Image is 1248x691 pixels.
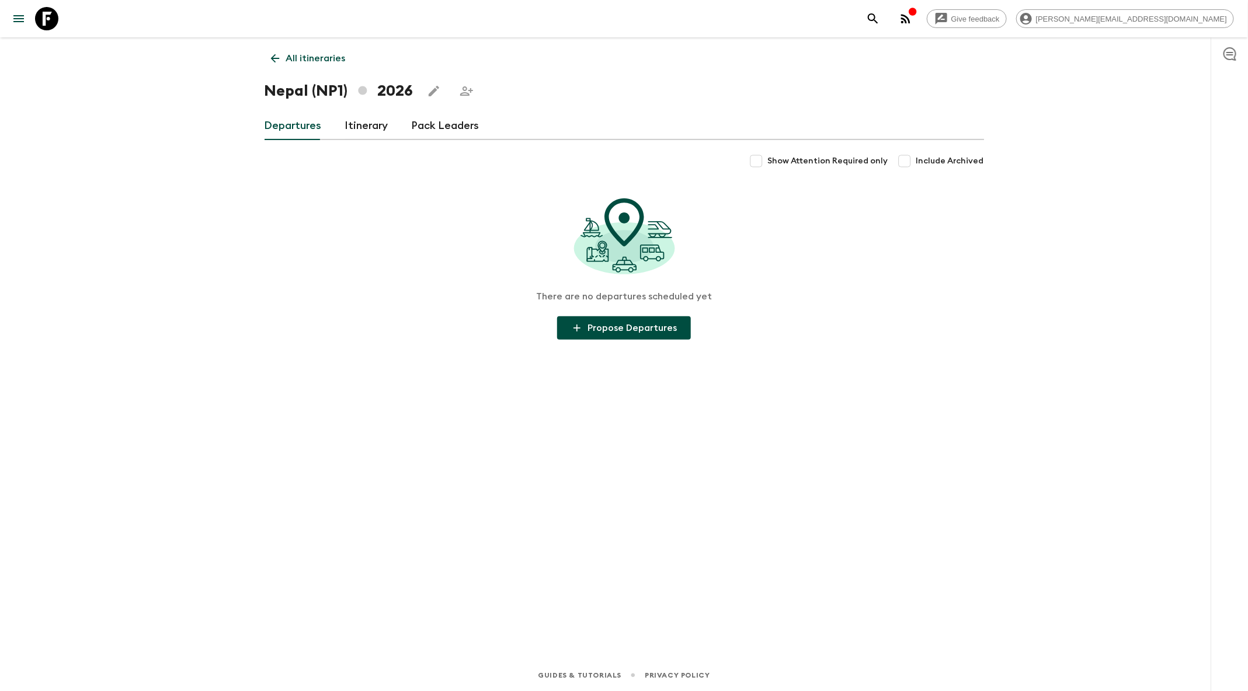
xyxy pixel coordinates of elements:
span: [PERSON_NAME][EMAIL_ADDRESS][DOMAIN_NAME] [1030,15,1233,23]
a: Give feedback [927,9,1007,28]
span: Share this itinerary [455,79,478,103]
a: Itinerary [345,112,388,140]
a: Privacy Policy [645,669,710,682]
a: Departures [265,112,322,140]
p: There are no departures scheduled yet [536,291,712,302]
button: menu [7,7,30,30]
button: Propose Departures [557,316,691,340]
a: Guides & Tutorials [538,669,621,682]
button: search adventures [861,7,885,30]
h1: Nepal (NP1) 2026 [265,79,413,103]
button: Edit this itinerary [422,79,446,103]
span: Show Attention Required only [768,155,888,167]
span: Give feedback [945,15,1006,23]
p: All itineraries [286,51,346,65]
div: [PERSON_NAME][EMAIL_ADDRESS][DOMAIN_NAME] [1016,9,1234,28]
span: Include Archived [916,155,984,167]
a: Pack Leaders [412,112,479,140]
a: All itineraries [265,47,352,70]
